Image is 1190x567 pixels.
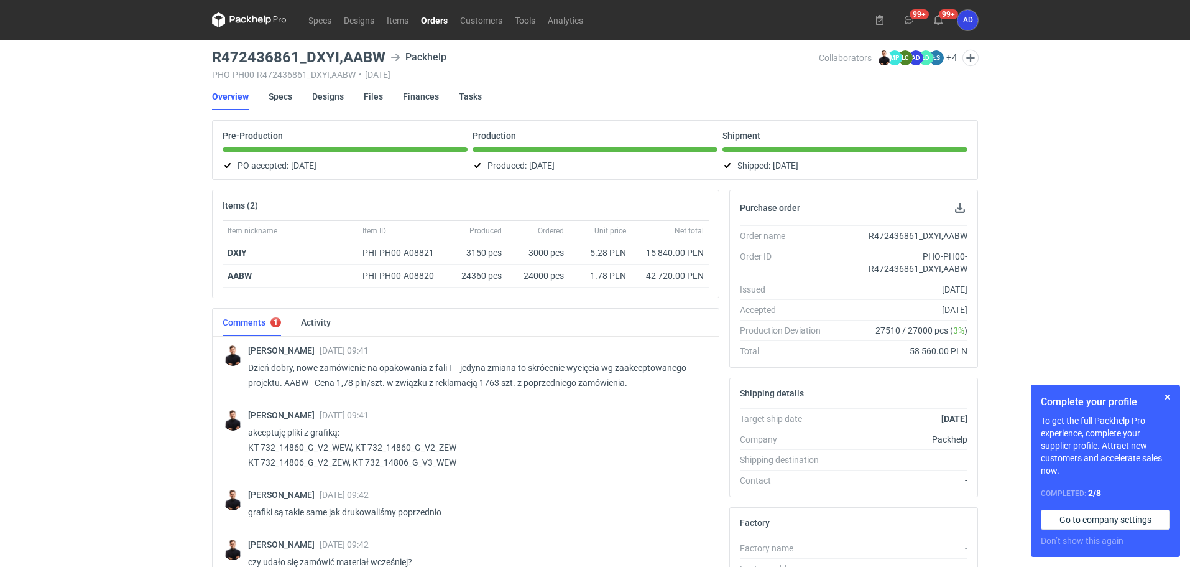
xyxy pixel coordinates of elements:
button: Edit collaborators [962,50,979,66]
p: Shipment [722,131,760,141]
svg: Packhelp Pro [212,12,287,27]
figcaption: AD [908,50,923,65]
p: akceptuję pliki z grafiką: KT 732_14860_G_V2_WEW, KT 732_14860_G_V2_ZEW KT 732_14806_G_V2_ZEW, KT... [248,425,699,470]
div: 24360 pcs [451,265,507,288]
span: [PERSON_NAME] [248,410,320,420]
a: Go to company settings [1041,510,1170,530]
span: Produced [469,226,502,236]
div: Anita Dolczewska [957,10,978,30]
div: Target ship date [740,413,831,425]
div: Produced: [473,158,717,173]
a: Designs [312,83,344,110]
div: 15 840.00 PLN [636,246,704,259]
div: 24000 pcs [507,265,569,288]
a: Tools [509,12,542,27]
span: Net total [675,226,704,236]
div: Factory name [740,542,831,555]
button: Don’t show this again [1041,535,1123,547]
h2: Factory [740,518,770,528]
span: 3% [953,326,964,335]
p: grafiki są takie same jak drukowaliśmy poprzednio [248,505,699,520]
img: Tomasz Kubiak [877,50,892,65]
span: [DATE] 09:42 [320,490,369,500]
a: Files [364,83,383,110]
div: [DATE] [831,304,967,316]
p: Pre-Production [223,131,283,141]
div: Production Deviation [740,324,831,337]
strong: [DATE] [941,414,967,424]
h3: R472436861_DXYI,AABW [212,50,385,65]
figcaption: ŁC [898,50,913,65]
div: Packhelp [390,50,446,65]
button: AD [957,10,978,30]
div: Total [740,345,831,357]
figcaption: ŁS [929,50,944,65]
button: 99+ [899,10,919,30]
span: [DATE] [529,158,555,173]
div: Shipped: [722,158,967,173]
h2: Items (2) [223,200,258,210]
a: Orders [415,12,454,27]
p: Production [473,131,516,141]
div: - [831,542,967,555]
a: Items [381,12,415,27]
div: 1.78 PLN [574,269,626,282]
span: [DATE] 09:41 [320,345,369,355]
img: Tomasz Kubiak [223,540,243,560]
div: Contact [740,474,831,487]
div: PHI-PH00-A08821 [362,246,446,259]
div: 3000 pcs [507,241,569,265]
span: [PERSON_NAME] [248,490,320,500]
div: 42 720.00 PLN [636,269,704,282]
div: 3150 pcs [451,241,507,265]
div: 1 [274,318,278,327]
span: [DATE] [291,158,316,173]
div: Shipping destination [740,454,831,466]
div: Accepted [740,304,831,316]
strong: 2 / 8 [1088,488,1101,498]
span: [DATE] 09:42 [320,540,369,550]
div: Order ID [740,250,831,275]
div: [DATE] [831,283,967,296]
div: Packhelp [831,433,967,446]
span: [DATE] [773,158,798,173]
button: 99+ [928,10,948,30]
a: Specs [302,12,338,27]
div: R472436861_DXYI,AABW [831,230,967,242]
span: [PERSON_NAME] [248,540,320,550]
img: Tomasz Kubiak [223,490,243,510]
a: Customers [454,12,509,27]
figcaption: ŁD [918,50,933,65]
img: Tomasz Kubiak [223,345,243,366]
div: PO accepted: [223,158,468,173]
div: Company [740,433,831,446]
span: 27510 / 27000 pcs ( ) [875,324,967,337]
a: Analytics [542,12,589,27]
span: Item ID [362,226,386,236]
div: - [831,474,967,487]
figcaption: MP [887,50,902,65]
p: To get the full Packhelp Pro experience, complete your supplier profile. Attract new customers an... [1041,415,1170,477]
span: Item nickname [228,226,277,236]
span: [PERSON_NAME] [248,345,320,355]
span: Collaborators [819,53,872,63]
button: Download PO [952,200,967,215]
img: Tomasz Kubiak [223,410,243,431]
span: Ordered [538,226,564,236]
span: Unit price [594,226,626,236]
div: PHO-PH00-R472436861_DXYI,AABW [DATE] [212,70,819,80]
h1: Complete your profile [1041,395,1170,410]
p: Dzień dobry, nowe zamówienie na opakowania z fali F - jedyna zmiana to skrócenie wycięcia wg zaak... [248,360,699,390]
h2: Shipping details [740,388,804,398]
strong: AABW [228,271,252,281]
div: 5.28 PLN [574,246,626,259]
a: Comments1 [223,309,281,336]
div: Issued [740,283,831,296]
a: Tasks [459,83,482,110]
a: Activity [301,309,331,336]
